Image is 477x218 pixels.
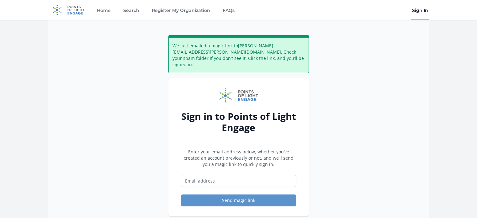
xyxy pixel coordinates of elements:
input: Email address [181,175,296,187]
button: Send magic link [181,194,296,206]
div: We just emailed a magic link to [PERSON_NAME][EMAIL_ADDRESS][PERSON_NAME][DOMAIN_NAME] . Check yo... [168,35,309,73]
h2: Sign in to Points of Light Engage [181,111,296,133]
p: Enter your email address below, whether you’ve created an account previously or not, and we’ll se... [181,149,296,167]
img: Points of Light Engage logo [219,88,258,103]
